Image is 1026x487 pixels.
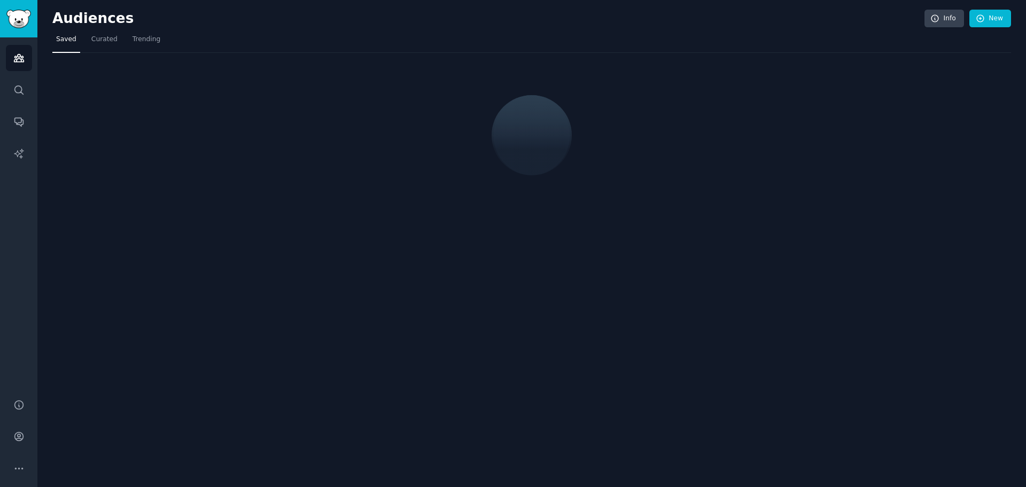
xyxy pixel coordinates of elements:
[6,10,31,28] img: GummySearch logo
[969,10,1011,28] a: New
[52,10,924,27] h2: Audiences
[924,10,964,28] a: Info
[52,31,80,53] a: Saved
[133,35,160,44] span: Trending
[56,35,76,44] span: Saved
[91,35,118,44] span: Curated
[88,31,121,53] a: Curated
[129,31,164,53] a: Trending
